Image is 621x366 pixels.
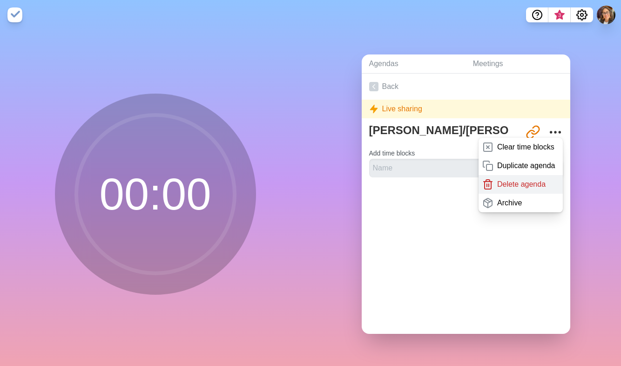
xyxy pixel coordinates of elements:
[548,7,571,22] button: What’s new
[7,7,22,22] img: timeblocks logo
[497,160,555,171] p: Duplicate agenda
[362,100,570,118] div: Live sharing
[362,74,570,100] a: Back
[497,179,546,190] p: Delete agenda
[497,197,522,209] p: Archive
[466,54,570,74] a: Meetings
[546,123,565,142] button: More
[362,54,466,74] a: Agendas
[571,7,593,22] button: Settings
[369,149,415,157] label: Add time blocks
[524,123,542,142] button: Share link
[369,159,511,177] input: Name
[556,12,563,19] span: 3
[526,7,548,22] button: Help
[497,142,554,153] p: Clear time blocks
